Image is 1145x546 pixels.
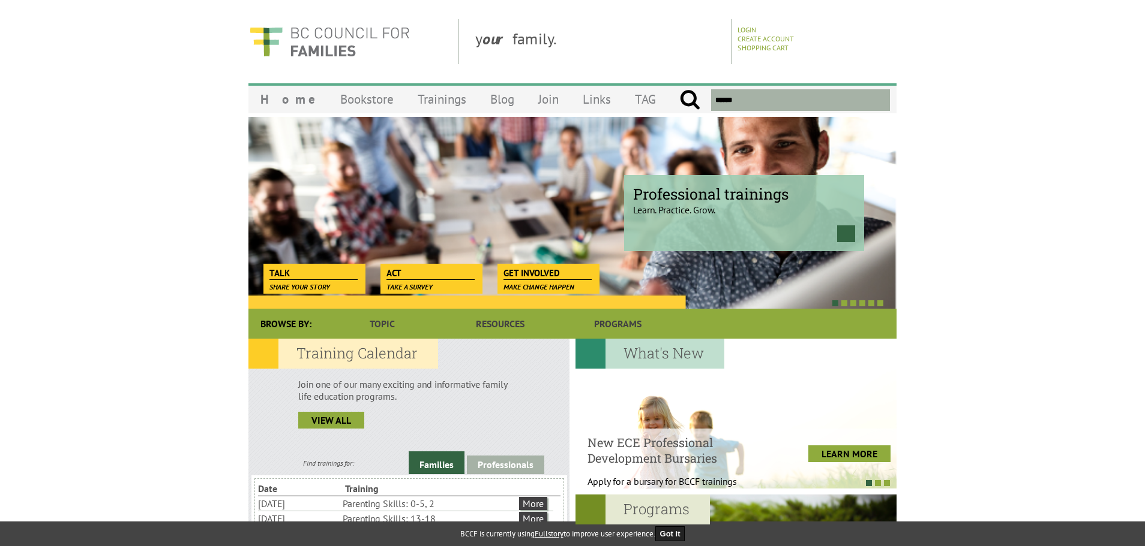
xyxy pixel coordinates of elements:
a: TAG [623,85,668,113]
input: Submit [679,89,700,111]
h4: New ECE Professional Development Bursaries [588,435,767,466]
li: Parenting Skills: 0-5, 2 [343,496,517,511]
a: Home [248,85,328,113]
span: Professional trainings [633,184,855,204]
a: More [519,497,547,510]
li: Training [345,481,430,496]
div: Find trainings for: [248,458,409,467]
a: Links [571,85,623,113]
p: Apply for a bursary for BCCF trainings West... [588,475,767,499]
a: Login [738,25,756,34]
a: Create Account [738,34,794,43]
a: Resources [441,309,559,339]
li: [DATE] [258,511,340,526]
a: Act Take a survey [380,264,481,280]
a: Shopping Cart [738,43,789,52]
p: Learn. Practice. Grow. [633,194,855,216]
a: Trainings [406,85,478,113]
a: Get Involved Make change happen [497,264,598,280]
a: Join [526,85,571,113]
span: Act [386,267,475,280]
span: Talk [269,267,358,280]
span: Get Involved [503,267,592,280]
li: [DATE] [258,496,340,511]
img: BC Council for FAMILIES [248,19,410,64]
a: More [519,512,547,525]
a: LEARN MORE [808,445,891,462]
h2: What's New [576,339,724,369]
a: Talk Share your story [263,264,364,280]
a: Families [409,451,464,474]
span: Share your story [269,282,330,291]
span: Make change happen [503,282,574,291]
h2: Programs [576,494,710,524]
span: Take a survey [386,282,433,291]
li: Parenting Skills: 13-18 [343,511,517,526]
h2: Training Calendar [248,339,438,369]
a: Topic [323,309,441,339]
div: y family. [466,19,732,64]
p: Join one of our many exciting and informative family life education programs. [298,378,520,402]
strong: our [482,29,512,49]
button: Got it [655,526,685,541]
a: Programs [559,309,677,339]
a: Blog [478,85,526,113]
a: Fullstory [535,529,563,539]
a: Professionals [467,455,544,474]
a: Bookstore [328,85,406,113]
div: Browse By: [248,309,323,339]
li: Date [258,481,343,496]
a: view all [298,412,364,429]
